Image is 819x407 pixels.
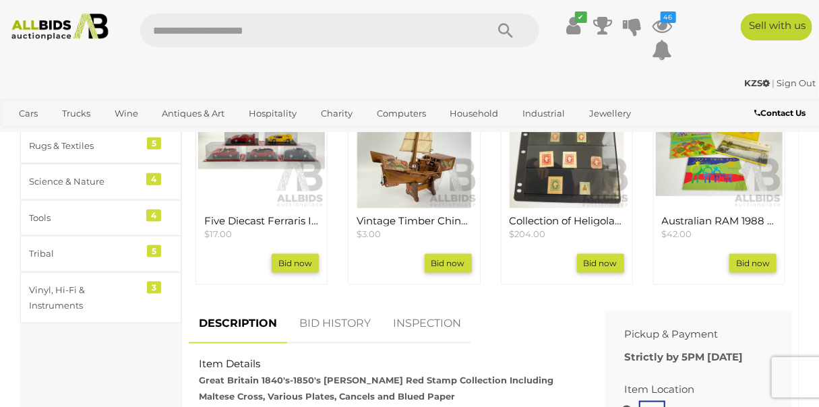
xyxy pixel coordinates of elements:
h2: Pickup & Payment [625,329,752,340]
a: [GEOGRAPHIC_DATA] [112,125,225,147]
a: Bid now [729,254,777,273]
a: Australian RAM 1988 and 1994 UNC Coin Sets $42.00 [662,216,777,241]
div: Rugs & Textiles [29,138,140,154]
a: Tribal 5 [20,236,181,272]
a: Bid now [577,254,624,273]
a: Vintage Timber Chinese Junk Sailing Ship $3.00 [357,216,471,241]
a: Bid now [425,254,472,273]
span: | [772,77,775,88]
div: Five Diecast Ferraris Including F40, F50, California, F430 Spider, 456M - 1:43 Scale [195,79,328,285]
div: 5 [147,245,161,257]
a: Vinyl, Hi-Fi & Instruments 3 [20,272,181,324]
h4: Australian RAM 1988 and 1994 UNC Coin Sets [662,216,777,227]
div: Tools [29,210,140,226]
a: Charity [312,102,361,125]
a: Trucks [53,102,99,125]
a: ✔ [564,13,584,38]
a: INSPECTION [383,304,471,344]
div: Vinyl, Hi-Fi & Instruments [29,282,140,314]
img: Collection of Heligoland 1867-1876 Stamps Including Embossed, Mint/Hinged, Errors [504,82,630,208]
a: Bid now [272,254,319,273]
div: Science & Nature [29,174,140,189]
i: ✔ [575,11,587,23]
a: Sell with us [741,13,813,40]
a: Cars [10,102,47,125]
b: Contact Us [754,108,806,118]
a: Computers [368,102,435,125]
a: Sports [60,125,105,147]
div: Vintage Timber Chinese Junk Sailing Ship [348,79,480,285]
a: Household [442,102,508,125]
img: Australian RAM 1988 and 1994 UNC Coin Sets [656,82,783,208]
a: Rugs & Textiles 5 [20,128,181,164]
a: Collection of Heligoland [DATE]-[DATE] Stamps Including Embossed, Mint/Hinged, Errors $204.00 [510,216,624,241]
p: $42.00 [662,228,777,241]
p: $17.00 [204,228,319,241]
img: Five Diecast Ferraris Including F40, F50, California, F430 Spider, 456M - 1:43 Scale [198,82,325,208]
a: Industrial [514,102,574,125]
p: $204.00 [510,228,624,241]
a: DESCRIPTION [189,304,287,344]
p: $3.00 [357,228,471,241]
strong: KZS [744,77,770,88]
div: 3 [147,282,161,294]
h4: Collection of Heligoland [DATE]-[DATE] Stamps Including Embossed, Mint/Hinged, Errors [510,216,624,227]
h4: Five Diecast Ferraris Including F40, F50, [US_STATE], F430 Spider, 456M - 1:43 Scale [204,216,319,227]
h2: Item Details [199,358,574,370]
div: Australian RAM 1988 and 1994 UNC Coin Sets [653,79,785,285]
h2: Item Location [625,384,752,396]
a: 46 [653,13,673,38]
a: Antiques & Art [153,102,233,125]
a: Wine [106,102,147,125]
button: Search [472,13,539,47]
a: Contact Us [754,106,809,121]
a: Tools 4 [20,200,181,236]
i: 46 [661,11,676,23]
b: Strictly by 5PM [DATE] [625,350,744,363]
a: Hospitality [240,102,305,125]
div: 4 [146,173,161,185]
a: Sign Out [777,77,816,88]
a: Jewellery [580,102,640,125]
div: 4 [146,210,161,222]
strong: Great Britain 1840's-1850's [PERSON_NAME] Red Stamp Collection Including Maltese Cross, Various P... [199,375,553,401]
a: Five Diecast Ferraris Including F40, F50, [US_STATE], F430 Spider, 456M - 1:43 Scale $17.00 [204,216,319,241]
div: Collection of Heligoland 1867-1876 Stamps Including Embossed, Mint/Hinged, Errors [501,79,633,285]
img: Vintage Timber Chinese Junk Sailing Ship [351,82,477,208]
a: Office [10,125,53,147]
a: BID HISTORY [289,304,381,344]
h4: Vintage Timber Chinese Junk Sailing Ship [357,216,471,227]
div: Tribal [29,246,140,261]
div: 5 [147,137,161,150]
a: Science & Nature 4 [20,164,181,199]
img: Allbids.com.au [6,13,114,40]
a: KZS [744,77,772,88]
